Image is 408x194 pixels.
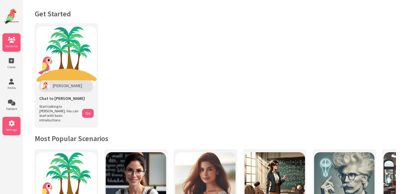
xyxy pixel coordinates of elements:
[39,96,85,101] span: Chat to [PERSON_NAME]
[35,134,396,143] h2: Most Popular Scenarios
[2,107,21,111] span: Feedback
[41,82,50,90] img: Polly
[35,9,396,18] h1: Get Started
[4,9,19,24] img: Website Logo
[2,128,21,132] span: Settings
[82,109,94,118] button: Go
[36,26,97,87] img: Chat with Polly
[53,83,82,88] span: [PERSON_NAME]
[2,65,21,69] span: Create
[2,86,21,90] span: Profile
[2,44,21,48] span: Scenarios
[39,104,79,122] span: Start talking to [PERSON_NAME]. You can start with basic introductions.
